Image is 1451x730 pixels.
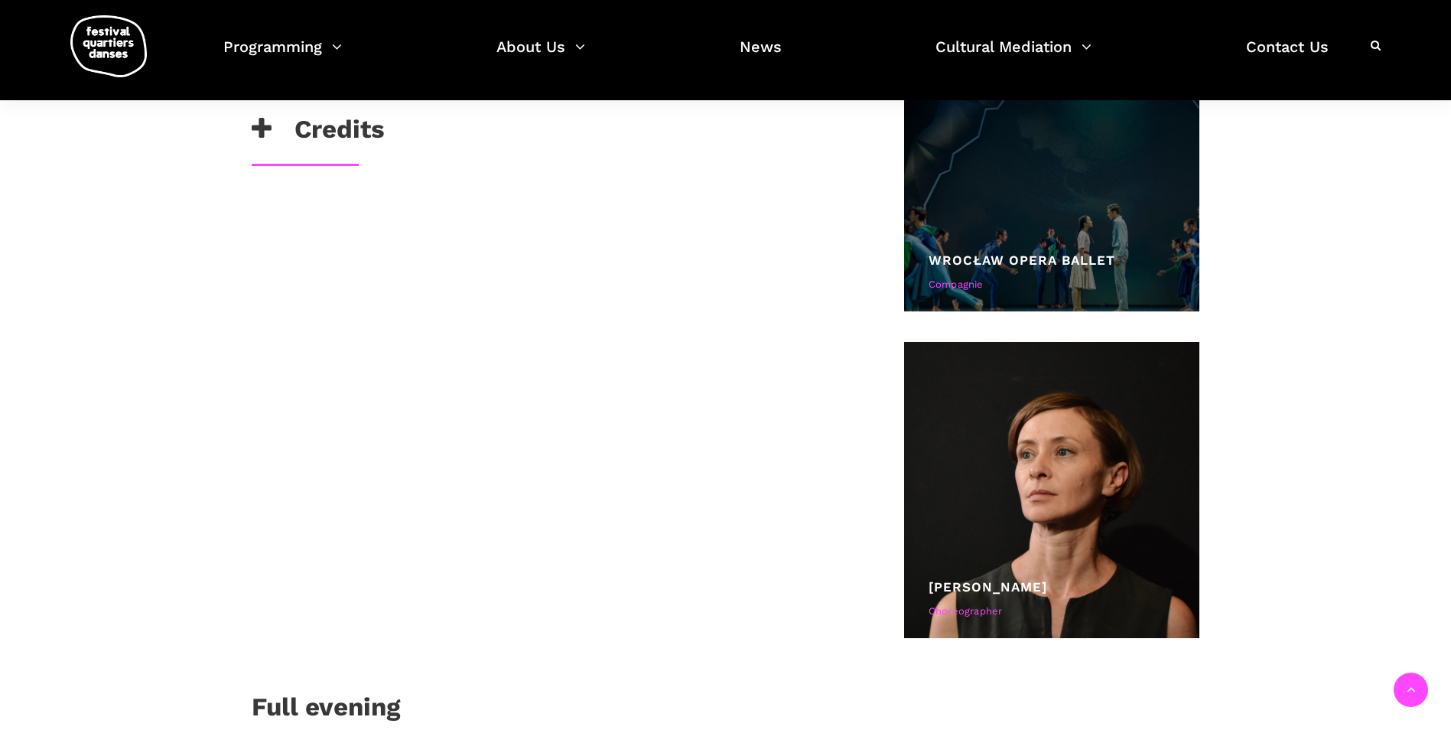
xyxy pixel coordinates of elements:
a: Contact Us [1246,34,1329,79]
div: Compagnie [929,277,1176,293]
a: Cultural Mediation [935,34,1092,79]
a: About Us [496,34,585,79]
img: logo-fqd-med [70,15,147,77]
h3: Full evening [252,692,400,730]
div: Choreographer [929,604,1176,620]
a: [PERSON_NAME] [929,579,1047,595]
h3: Credits [252,114,385,152]
a: Programming [223,34,342,79]
a: News [740,34,782,79]
a: Wrocław Opera Ballet [929,253,1115,268]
